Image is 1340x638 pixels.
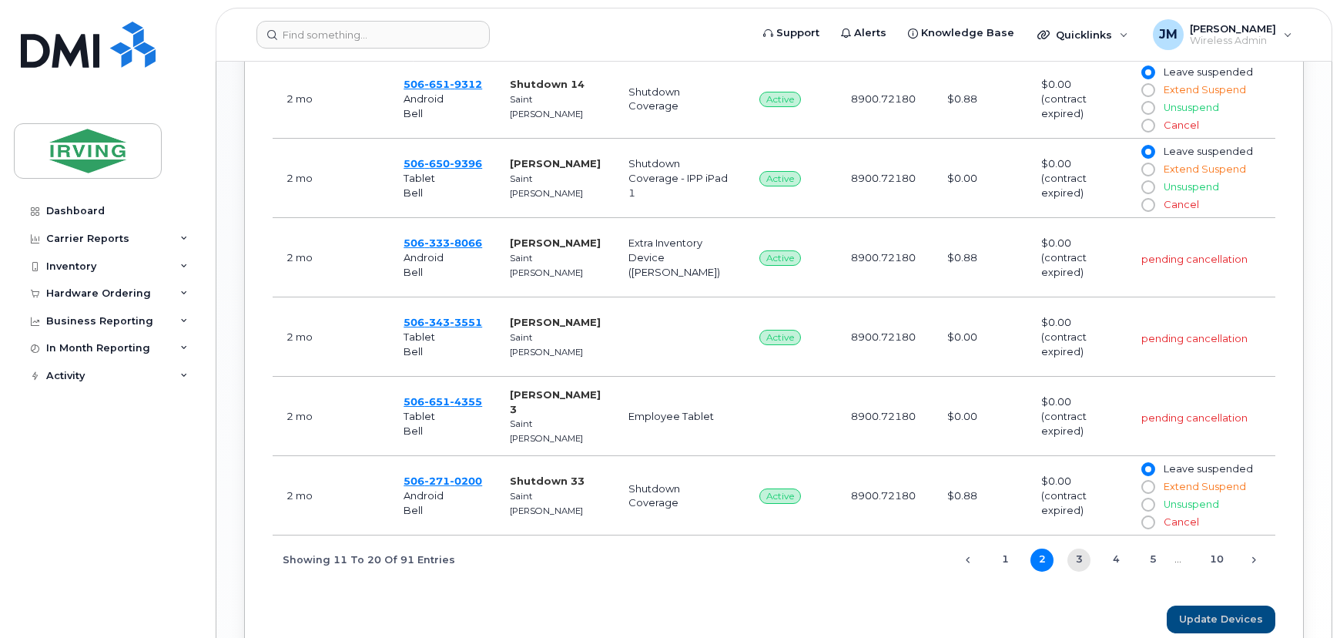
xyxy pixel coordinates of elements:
[1167,606,1275,633] button: Update Devices
[615,377,745,456] td: Employee Tablet
[510,253,583,278] small: Saint [PERSON_NAME]
[404,237,482,249] span: 506
[1056,29,1112,41] span: Quicklinks
[1141,499,1154,511] input: Unsuspend
[1141,119,1154,132] input: Cancel
[1164,163,1246,175] span: Extend Suspend
[273,546,455,572] div: Showing 11 to 20 of 91 entries
[1164,181,1219,193] span: Unsuspend
[1041,92,1114,120] div: (contract expired)
[424,78,450,90] span: 651
[404,475,482,487] span: 506
[404,395,482,408] a: 5066514355
[404,345,423,358] span: Bell
[1141,549,1164,572] a: 5
[933,377,1028,456] td: $0.00
[1141,181,1154,193] input: Unsuspend
[1027,377,1127,456] td: $0.00
[752,18,830,49] a: Support
[921,25,1014,41] span: Knowledge Base
[1242,549,1265,572] a: Next
[1164,481,1246,492] span: Extend Suspend
[404,504,423,516] span: Bell
[1041,409,1114,438] div: (contract expired)
[759,171,801,186] span: Active
[837,218,933,297] td: 8900.72180
[404,186,423,199] span: Bell
[1141,253,1248,265] span: pending cancellation
[1067,549,1090,572] a: 3
[450,475,482,487] span: 0200
[1164,499,1219,510] span: Unsuspend
[1164,146,1253,157] span: Leave suspended
[1027,456,1127,536] td: $0.00
[424,157,450,170] span: 650
[956,549,980,572] a: Previous
[404,395,482,408] span: 506
[404,425,423,437] span: Bell
[404,237,482,249] a: 5063338066
[450,316,482,328] span: 3551
[404,172,435,184] span: Tablet
[404,78,482,90] span: 506
[1027,297,1127,377] td: $0.00
[450,395,482,408] span: 4355
[1164,84,1246,96] span: Extend Suspend
[1179,612,1263,626] span: Update Devices
[615,218,745,297] td: Extra Inventory Device ([PERSON_NAME])
[837,139,933,218] td: 8900.72180
[273,139,390,218] td: July 18, 2025 10:42
[1141,481,1154,493] input: Extend Suspend
[1142,19,1303,50] div: Janey McLaughlin
[1141,66,1154,79] input: Leave suspended
[424,316,450,328] span: 343
[1027,218,1127,297] td: $0.00
[404,107,423,119] span: Bell
[933,297,1028,377] td: $0.00
[404,331,435,343] span: Tablet
[424,475,450,487] span: 271
[615,59,745,139] td: Shutdown Coverage
[510,78,585,90] strong: Shutdown 14
[1141,411,1248,424] span: pending cancellation
[615,139,745,218] td: Shutdown Coverage - IPP iPad 1
[837,377,933,456] td: 8900.72180
[759,330,801,345] span: Active
[759,250,801,266] span: Active
[404,92,444,105] span: Android
[450,78,482,90] span: 9312
[424,395,450,408] span: 651
[837,297,933,377] td: 8900.72180
[1141,163,1154,176] input: Extend Suspend
[273,218,390,297] td: July 18, 2025 10:37
[1041,489,1114,517] div: (contract expired)
[404,157,482,170] span: 506
[1041,330,1114,358] div: (contract expired)
[510,157,601,170] strong: [PERSON_NAME]
[1027,59,1127,139] td: $0.00
[450,157,482,170] span: 9396
[510,475,585,487] strong: Shutdown 33
[1027,19,1139,50] div: Quicklinks
[1164,199,1199,210] span: Cancel
[1164,66,1253,78] span: Leave suspended
[510,173,583,199] small: Saint [PERSON_NAME]
[450,237,482,249] span: 8066
[404,157,482,170] a: 5066509396
[1190,22,1276,35] span: [PERSON_NAME]
[510,316,601,328] strong: [PERSON_NAME]
[933,218,1028,297] td: $0.88
[1041,171,1114,200] div: (contract expired)
[404,316,482,328] span: 506
[1141,516,1154,529] input: Cancel
[273,456,390,536] td: July 18, 2025 10:35
[1164,516,1199,528] span: Cancel
[830,18,897,49] a: Alerts
[933,456,1028,536] td: $0.88
[1159,25,1178,44] span: JM
[1041,250,1114,279] div: (contract expired)
[933,59,1028,139] td: $0.88
[897,18,1025,49] a: Knowledge Base
[1141,332,1248,344] span: pending cancellation
[776,25,819,41] span: Support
